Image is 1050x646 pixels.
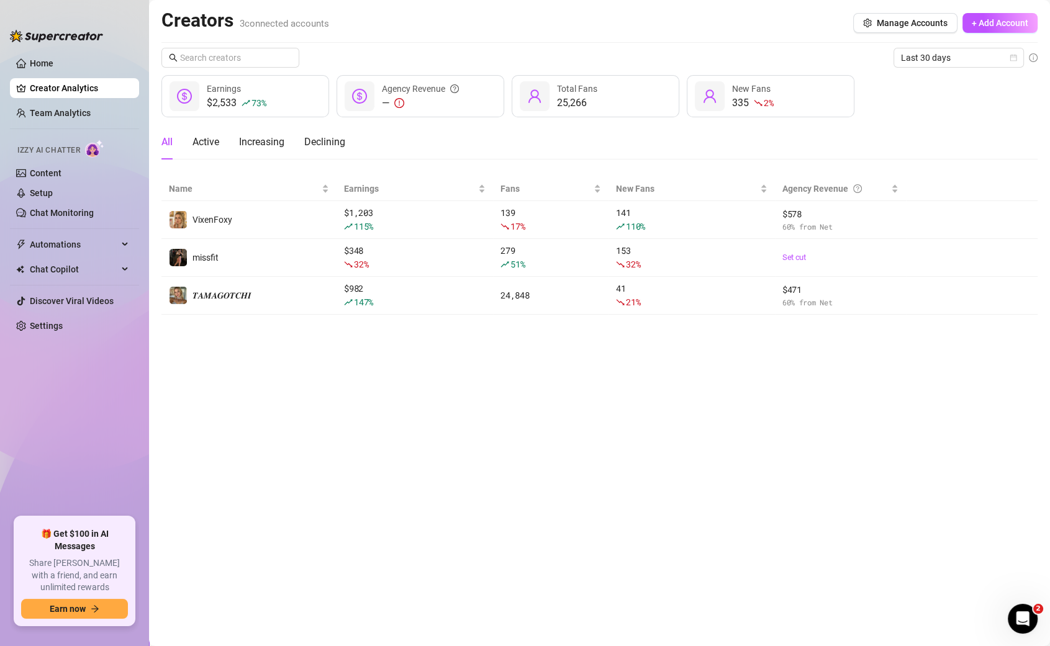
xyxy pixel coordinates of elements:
[239,135,284,150] div: Increasing
[30,321,63,331] a: Settings
[557,84,597,94] span: Total Fans
[21,528,128,552] span: 🎁 Get $100 in AI Messages
[85,140,104,158] img: AI Chatter
[344,244,486,271] div: $ 348
[169,182,319,195] span: Name
[901,48,1016,67] span: Last 30 days
[382,96,459,110] div: —
[192,215,232,225] span: VixenFoxy
[972,18,1028,28] span: + Add Account
[616,260,625,269] span: fall
[21,557,128,594] span: Share [PERSON_NAME] with a friend, and earn unlimited rewards
[50,604,86,614] span: Earn now
[1010,54,1017,61] span: calendar
[764,97,773,109] span: 2 %
[170,249,187,266] img: missfit
[394,98,404,108] span: exclamation-circle
[344,260,353,269] span: fall
[500,260,509,269] span: rise
[782,182,889,195] div: Agency Revenue
[354,220,373,232] span: 115 %
[16,240,26,249] span: thunderbolt
[500,182,591,195] span: Fans
[352,89,367,104] span: dollar-circle
[493,177,609,201] th: Fans
[30,259,118,279] span: Chat Copilot
[344,282,486,309] div: $ 982
[354,296,373,308] span: 147 %
[616,282,767,309] div: 41
[192,290,251,300] span: 𝑻𝑨𝑴𝑨𝑮𝑶𝑻𝑪𝑯𝑰
[30,168,61,178] a: Content
[30,108,91,118] a: Team Analytics
[782,297,899,308] span: 60 % from Net
[207,96,266,110] div: $2,533
[626,296,640,308] span: 21 %
[30,58,53,68] a: Home
[161,9,329,32] h2: Creators
[169,53,178,62] span: search
[782,207,899,221] span: $ 578
[500,289,601,302] div: 24,848
[557,96,597,110] div: 25,266
[304,135,345,150] div: Declining
[853,182,862,195] span: question-circle
[91,604,99,613] span: arrow-right
[337,177,493,201] th: Earnings
[242,99,250,107] span: rise
[192,253,219,262] span: missfit
[510,220,525,232] span: 17 %
[616,244,767,271] div: 153
[527,89,542,104] span: user
[863,19,872,27] span: setting
[510,258,525,270] span: 51 %
[1033,604,1043,614] span: 2
[500,244,601,271] div: 279
[450,82,459,96] span: question-circle
[616,298,625,307] span: fall
[10,30,103,42] img: logo-BBDzfeDw.svg
[344,298,353,307] span: rise
[616,222,625,231] span: rise
[626,258,640,270] span: 32 %
[782,221,899,233] span: 60 % from Net
[500,222,509,231] span: fall
[782,251,899,264] a: Set cut
[170,287,187,304] img: 𝑻𝑨𝑴𝑨𝑮𝑶𝑻𝑪𝑯𝑰
[344,222,353,231] span: rise
[180,51,282,65] input: Search creators
[382,82,459,96] div: Agency Revenue
[170,211,187,228] img: VixenFoxy
[853,13,957,33] button: Manage Accounts
[30,78,129,98] a: Creator Analytics
[354,258,368,270] span: 32 %
[344,206,486,233] div: $ 1,203
[177,89,192,104] span: dollar-circle
[1029,53,1038,62] span: info-circle
[616,182,758,195] span: New Fans
[1008,604,1038,634] iframe: Intercom live chat
[344,182,476,195] span: Earnings
[30,235,118,254] span: Automations
[30,188,53,198] a: Setup
[754,99,763,107] span: fall
[962,13,1038,33] button: + Add Account
[30,208,94,218] a: Chat Monitoring
[732,84,771,94] span: New Fans
[161,135,173,150] div: All
[240,18,329,29] span: 3 connected accounts
[192,135,219,150] div: Active
[17,145,80,156] span: Izzy AI Chatter
[782,283,899,297] span: $ 471
[251,97,266,109] span: 73 %
[161,177,337,201] th: Name
[877,18,948,28] span: Manage Accounts
[616,206,767,233] div: 141
[207,84,241,94] span: Earnings
[732,96,773,110] div: 335
[702,89,717,104] span: user
[30,296,114,306] a: Discover Viral Videos
[21,599,128,619] button: Earn nowarrow-right
[609,177,775,201] th: New Fans
[626,220,645,232] span: 110 %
